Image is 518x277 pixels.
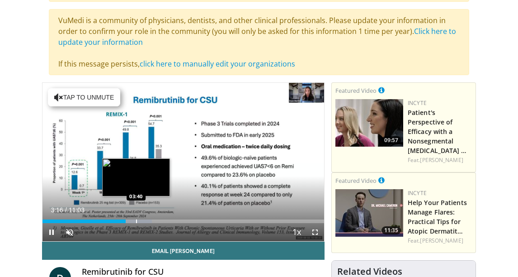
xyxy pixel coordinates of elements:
video-js: Video Player [42,83,324,241]
h4: Related Videos [337,266,402,277]
button: Tap to unmute [48,88,120,106]
a: Help Your Patients Manage Flares: Practical Tips for Atopic Dermatit… [408,198,467,235]
button: Pause [42,223,61,241]
span: 11:03 [69,206,85,214]
h4: Remibrutinib for CSU [82,267,317,277]
a: 11:35 [335,189,403,237]
a: click here to manually edit your organizations [140,59,295,69]
a: [PERSON_NAME] [420,156,463,164]
span: 3:16 [51,206,63,214]
a: Incyte [408,99,427,107]
a: Incyte [408,189,427,197]
img: 601112bd-de26-4187-b266-f7c9c3587f14.png.150x105_q85_crop-smart_upscale.jpg [335,189,403,237]
div: Progress Bar [42,220,324,223]
img: image.jpeg [102,158,170,196]
div: VuMedi is a community of physicians, dentists, and other clinical professionals. Please update yo... [49,9,469,75]
a: Email [PERSON_NAME] [42,242,325,260]
span: / [65,206,67,214]
div: Feat. [408,237,472,245]
img: 2c48d197-61e9-423b-8908-6c4d7e1deb64.png.150x105_q85_crop-smart_upscale.jpg [335,99,403,147]
a: [PERSON_NAME] [420,237,463,244]
span: 11:35 [381,226,401,234]
span: 09:57 [381,136,401,144]
small: Featured Video [335,86,377,95]
div: Feat. [408,156,472,164]
button: Playback Rate [288,223,306,241]
a: 09:57 [335,99,403,147]
small: Featured Video [335,177,377,185]
button: Fullscreen [306,223,324,241]
button: Unmute [61,223,79,241]
a: Patient's Perspective of Efficacy with a Nonsegmental [MEDICAL_DATA] … [408,108,467,155]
